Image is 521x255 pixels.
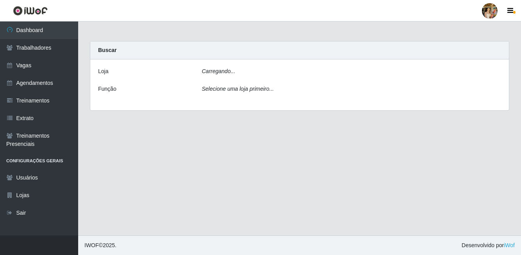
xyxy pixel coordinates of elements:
label: Loja [98,67,108,75]
span: Desenvolvido por [462,241,515,250]
strong: Buscar [98,47,116,53]
i: Carregando... [202,68,235,74]
span: © 2025 . [84,241,116,250]
img: CoreUI Logo [13,6,48,16]
i: Selecione uma loja primeiro... [202,86,274,92]
span: IWOF [84,242,99,248]
label: Função [98,85,116,93]
a: iWof [504,242,515,248]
